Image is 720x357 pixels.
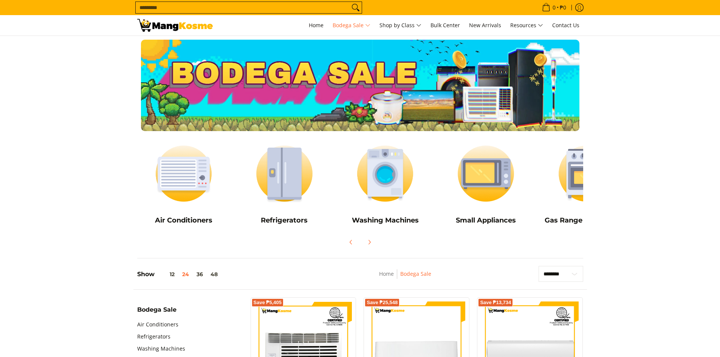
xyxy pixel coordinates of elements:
[439,139,533,209] img: Small Appliances
[367,300,398,305] span: Save ₱25,548
[207,271,221,277] button: 48
[480,300,511,305] span: Save ₱13,734
[155,271,178,277] button: 12
[439,139,533,230] a: Small Appliances Small Appliances
[137,270,221,278] h5: Show
[238,216,331,225] h5: Refrigerators
[329,15,374,36] a: Bodega Sale
[254,300,282,305] span: Save ₱5,405
[137,216,231,225] h5: Air Conditioners
[379,270,394,277] a: Home
[548,15,583,36] a: Contact Us
[137,318,178,331] a: Air Conditioners
[137,307,177,318] summary: Open
[540,139,633,230] a: Cookers Gas Range and Cookers
[333,21,370,30] span: Bodega Sale
[339,139,432,209] img: Washing Machines
[400,270,431,277] a: Bodega Sale
[376,15,425,36] a: Shop by Class
[350,2,362,13] button: Search
[343,234,359,250] button: Previous
[430,22,460,29] span: Bulk Center
[339,139,432,230] a: Washing Machines Washing Machines
[137,139,231,230] a: Air Conditioners Air Conditioners
[465,15,505,36] a: New Arrivals
[238,139,331,209] img: Refrigerators
[137,307,177,313] span: Bodega Sale
[309,22,324,29] span: Home
[137,331,170,343] a: Refrigerators
[137,139,231,209] img: Air Conditioners
[427,15,464,36] a: Bulk Center
[305,15,327,36] a: Home
[540,216,633,225] h5: Gas Range and Cookers
[559,5,567,10] span: ₱0
[339,216,432,225] h5: Washing Machines
[551,5,557,10] span: 0
[137,19,213,32] img: Bodega Sale l Mang Kosme: Cost-Efficient &amp; Quality Home Appliances
[137,343,185,355] a: Washing Machines
[379,21,421,30] span: Shop by Class
[439,216,533,225] h5: Small Appliances
[540,139,633,209] img: Cookers
[238,139,331,230] a: Refrigerators Refrigerators
[552,22,579,29] span: Contact Us
[540,3,568,12] span: •
[220,15,583,36] nav: Main Menu
[178,271,193,277] button: 24
[469,22,501,29] span: New Arrivals
[329,269,482,286] nav: Breadcrumbs
[510,21,543,30] span: Resources
[361,234,378,250] button: Next
[193,271,207,277] button: 36
[506,15,547,36] a: Resources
